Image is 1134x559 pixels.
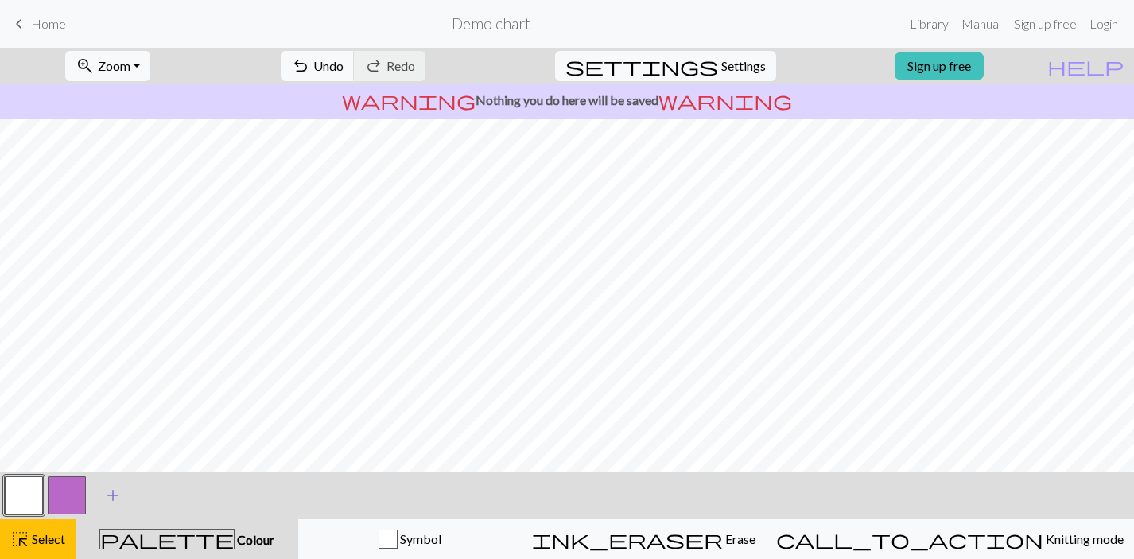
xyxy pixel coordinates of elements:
[65,51,150,81] button: Zoom
[235,532,274,547] span: Colour
[1047,55,1124,77] span: help
[10,10,66,37] a: Home
[1083,8,1124,40] a: Login
[565,56,718,76] i: Settings
[723,531,755,546] span: Erase
[452,14,530,33] h2: Demo chart
[522,519,766,559] button: Erase
[555,51,776,81] button: SettingsSettings
[776,528,1043,550] span: call_to_action
[766,519,1134,559] button: Knitting mode
[895,52,984,80] a: Sign up free
[398,531,441,546] span: Symbol
[31,16,66,31] span: Home
[658,89,792,111] span: warning
[532,528,723,550] span: ink_eraser
[565,55,718,77] span: settings
[281,51,355,81] button: Undo
[903,8,955,40] a: Library
[98,58,130,73] span: Zoom
[76,55,95,77] span: zoom_in
[100,528,234,550] span: palette
[955,8,1008,40] a: Manual
[10,13,29,35] span: keyboard_arrow_left
[298,519,522,559] button: Symbol
[6,91,1128,110] p: Nothing you do here will be saved
[10,528,29,550] span: highlight_alt
[103,484,122,507] span: add
[313,58,344,73] span: Undo
[291,55,310,77] span: undo
[76,519,298,559] button: Colour
[1008,8,1083,40] a: Sign up free
[721,56,766,76] span: Settings
[1043,531,1124,546] span: Knitting mode
[342,89,476,111] span: warning
[29,531,65,546] span: Select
